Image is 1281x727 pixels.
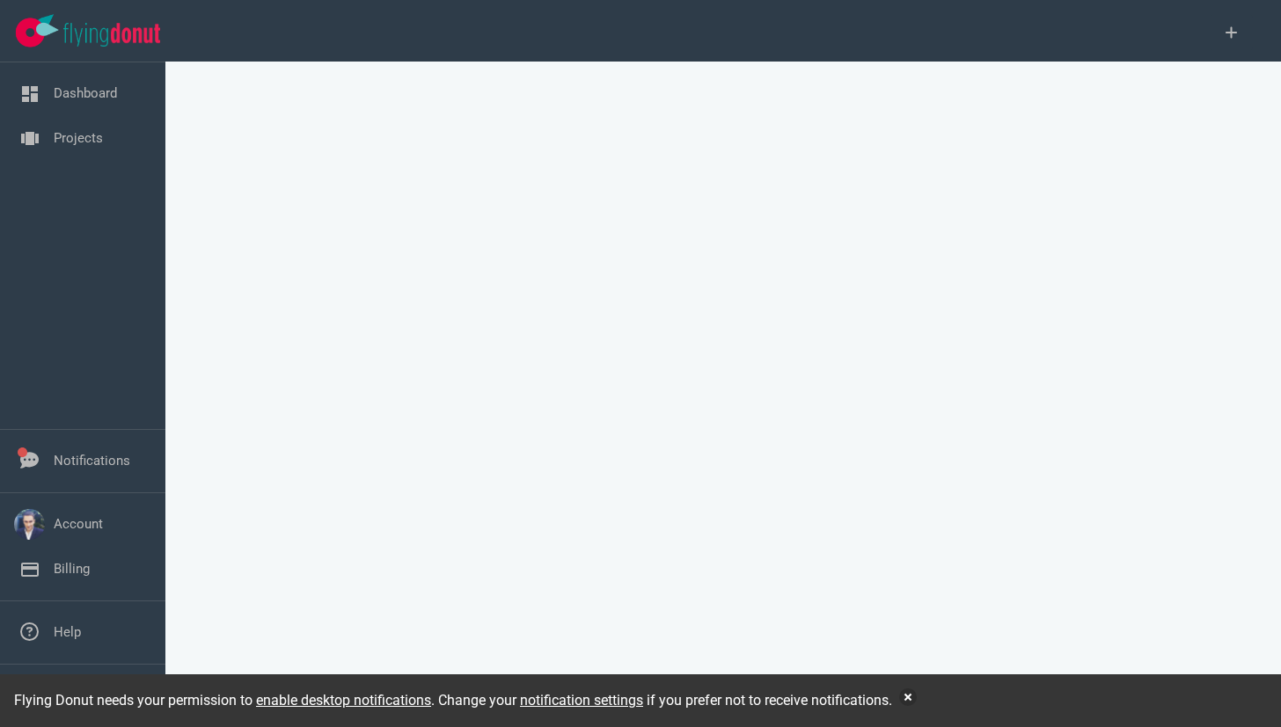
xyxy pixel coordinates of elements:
img: Flying Donut text logo [63,23,160,47]
span: Flying Donut needs your permission to [14,692,431,709]
a: Notifications [54,453,130,469]
a: notification settings [520,692,643,709]
a: enable desktop notifications [256,692,431,709]
a: Account [54,516,103,532]
a: Help [54,624,81,640]
a: Billing [54,561,90,577]
a: Projects [54,130,103,146]
a: Dashboard [54,85,117,101]
span: . Change your if you prefer not to receive notifications. [431,692,892,709]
